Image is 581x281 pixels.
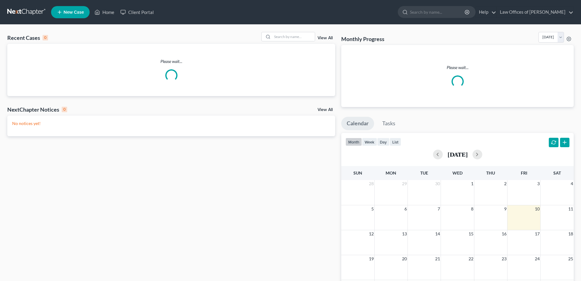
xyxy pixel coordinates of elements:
div: Recent Cases [7,34,48,41]
span: Wed [452,170,462,175]
span: 12 [368,230,374,238]
span: 29 [401,180,407,187]
h3: Monthly Progress [341,35,384,43]
a: View All [318,36,333,40]
div: 0 [43,35,48,40]
div: 0 [62,107,67,112]
span: 20 [401,255,407,262]
span: Sat [553,170,561,175]
span: 6 [404,205,407,213]
span: 28 [368,180,374,187]
span: 14 [435,230,441,238]
input: Search by name... [410,6,466,18]
p: No notices yet! [12,120,330,127]
span: 5 [371,205,374,213]
a: Law Offices of [PERSON_NAME] [497,7,573,18]
button: day [377,138,390,146]
button: week [362,138,377,146]
span: 19 [368,255,374,262]
span: Thu [486,170,495,175]
span: 1 [470,180,474,187]
p: Please wait... [7,58,335,64]
span: Mon [386,170,396,175]
span: 7 [437,205,441,213]
span: 16 [501,230,507,238]
span: 8 [470,205,474,213]
span: 17 [534,230,540,238]
span: Fri [521,170,527,175]
span: 30 [435,180,441,187]
span: 18 [568,230,574,238]
a: View All [318,108,333,112]
button: month [346,138,362,146]
span: 4 [570,180,574,187]
span: 23 [501,255,507,262]
p: Please wait... [346,64,569,71]
span: 3 [537,180,540,187]
span: 11 [568,205,574,213]
a: Client Portal [117,7,157,18]
span: 2 [504,180,507,187]
span: New Case [64,10,84,15]
span: 15 [468,230,474,238]
input: Search by name... [272,32,315,41]
span: 13 [401,230,407,238]
span: Sun [353,170,362,175]
button: list [390,138,401,146]
span: 21 [435,255,441,262]
span: 22 [468,255,474,262]
span: 24 [534,255,540,262]
a: Home [91,7,117,18]
a: Help [476,7,496,18]
a: Tasks [377,117,401,130]
span: 25 [568,255,574,262]
div: NextChapter Notices [7,106,67,113]
a: Calendar [341,117,374,130]
span: 10 [534,205,540,213]
h2: [DATE] [448,151,468,158]
span: Tue [420,170,428,175]
span: 9 [504,205,507,213]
